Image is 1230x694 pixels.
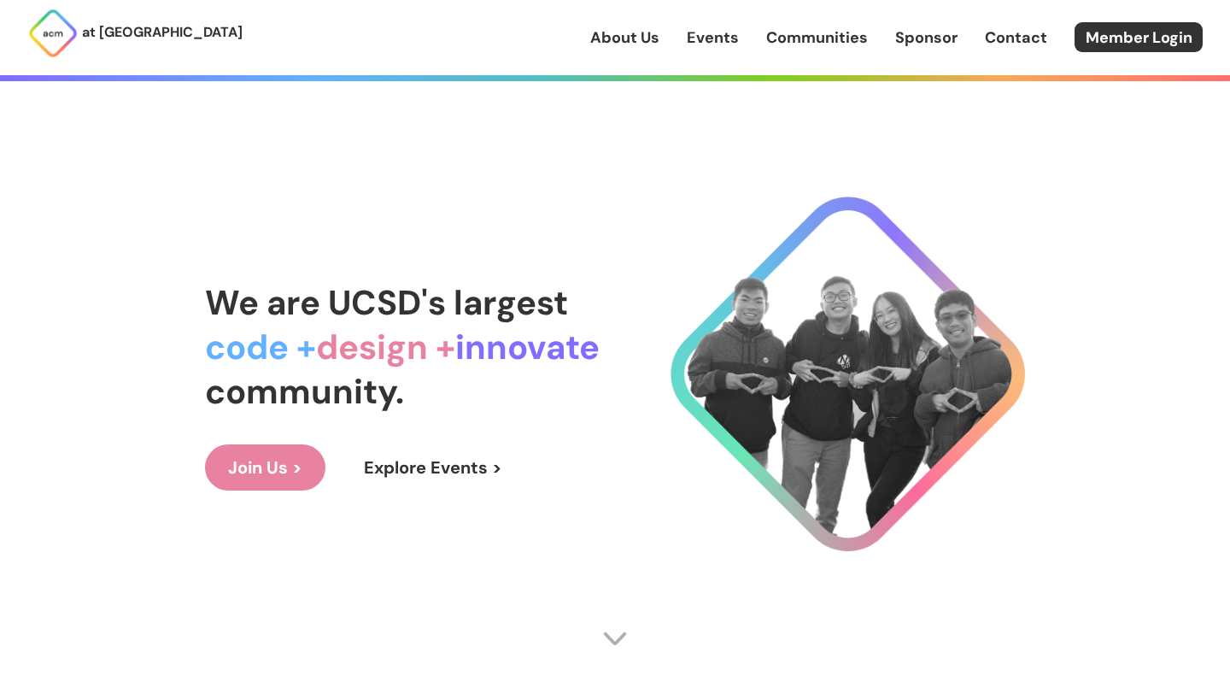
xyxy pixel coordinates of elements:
span: design + [316,325,455,369]
a: at [GEOGRAPHIC_DATA] [27,8,243,59]
p: at [GEOGRAPHIC_DATA] [82,21,243,44]
a: Sponsor [895,26,958,49]
a: Member Login [1075,22,1203,52]
img: Scroll Arrow [602,626,628,651]
span: code + [205,325,316,369]
span: innovate [455,325,600,369]
a: Events [687,26,739,49]
img: Cool Logo [671,197,1025,551]
a: Contact [985,26,1047,49]
a: Explore Events > [341,444,525,491]
a: Join Us > [205,444,325,491]
span: We are UCSD's largest [205,280,568,325]
a: Communities [766,26,868,49]
img: ACM Logo [27,8,79,59]
span: community. [205,369,404,414]
a: About Us [590,26,659,49]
